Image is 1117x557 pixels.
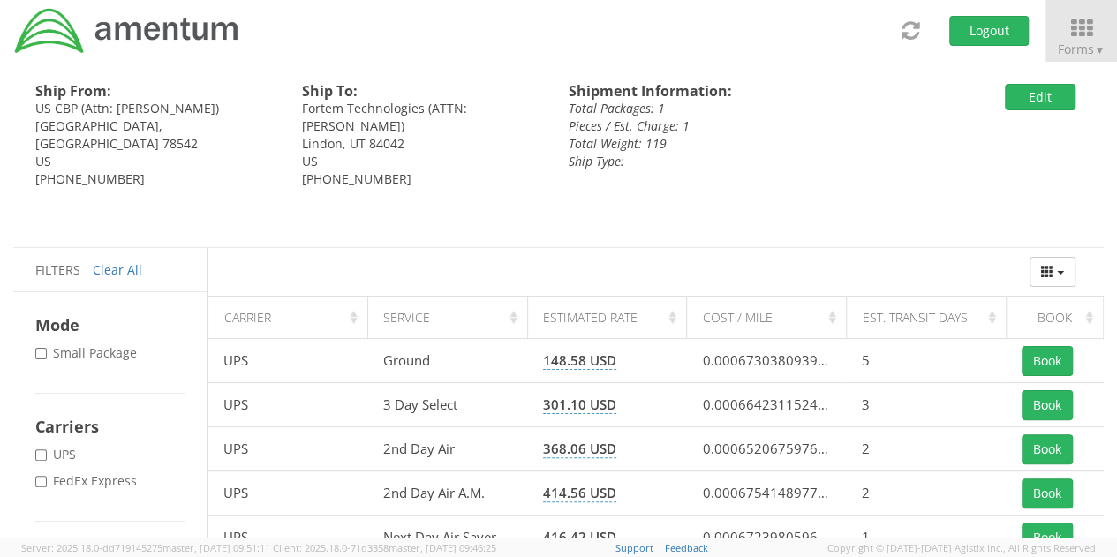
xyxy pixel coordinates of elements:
div: US [302,153,542,170]
a: Feedback [665,541,708,554]
td: 2nd Day Air A.M. [367,471,527,516]
span: master, [DATE] 09:51:11 [162,541,270,554]
button: Edit [1005,84,1075,110]
div: Pieces / Est. Charge: 1 [569,117,898,135]
label: FedEx Express [35,472,140,490]
td: 2 [847,471,1007,516]
button: Columns [1030,257,1075,287]
div: Lindon, UT 84042 [302,135,542,153]
div: US [35,153,275,170]
div: Service [383,309,521,327]
div: Total Packages: 1 [569,100,898,117]
label: UPS [35,446,79,463]
td: UPS [208,471,368,516]
span: 416.42 USD [543,528,616,546]
button: Logout [949,16,1029,46]
a: Support [615,541,653,554]
td: 2nd Day Air [367,427,527,471]
button: Book [1022,434,1073,464]
input: UPS [35,449,47,461]
td: Ground [367,339,527,383]
a: Clear All [93,261,142,278]
input: FedEx Express [35,476,47,487]
td: 0.0006730380939561179 [687,339,847,383]
input: Small Package [35,348,47,359]
span: Server: 2025.18.0-dd719145275 [21,541,270,554]
button: Book [1022,523,1073,553]
div: Total Weight: 119 [569,135,898,153]
h4: Carriers [35,416,185,437]
div: Estimated Rate [543,309,681,327]
div: Cost / Mile [703,309,841,327]
h4: Mode [35,314,185,335]
td: 0.000675414897722887 [687,471,847,516]
td: 0.0006642311524410495 [687,383,847,427]
button: Book [1022,478,1073,508]
span: Client: 2025.18.0-71d3358 [273,541,496,554]
td: UPS [208,339,368,383]
td: 3 [847,383,1007,427]
div: Est. Transit Days [863,309,1000,327]
img: dyn-intl-logo-049831509241104b2a82.png [13,6,241,56]
td: 3 Day Select [367,383,527,427]
span: Filters [35,261,80,278]
div: [PHONE_NUMBER] [35,170,275,188]
button: Book [1022,346,1073,376]
span: ▼ [1094,42,1105,57]
div: US CBP (Attn: [PERSON_NAME]) [35,100,275,117]
span: Copyright © [DATE]-[DATE] Agistix Inc., All Rights Reserved [827,541,1096,555]
div: Carrier [224,309,362,327]
td: UPS [208,383,368,427]
h4: Ship From: [35,84,275,100]
h4: Ship To: [302,84,542,100]
label: Small Package [35,344,140,362]
span: 414.56 USD [543,484,616,502]
td: 2 [847,427,1007,471]
td: 0.0006520675976742922 [687,427,847,471]
div: [GEOGRAPHIC_DATA], [GEOGRAPHIC_DATA] 78542 [35,117,275,153]
span: 368.06 USD [543,440,616,458]
div: Ship Type: [569,153,898,170]
span: 148.58 USD [543,351,616,370]
span: Forms [1058,41,1105,57]
button: Book [1022,390,1073,420]
span: master, [DATE] 09:46:25 [389,541,496,554]
span: 301.10 USD [543,395,616,414]
div: Fortem Technologies (ATTN: [PERSON_NAME]) [302,100,542,135]
div: [PHONE_NUMBER] [302,170,542,188]
h4: Shipment Information: [569,84,898,100]
td: 5 [847,339,1007,383]
td: UPS [208,427,368,471]
div: Book [1023,309,1098,327]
